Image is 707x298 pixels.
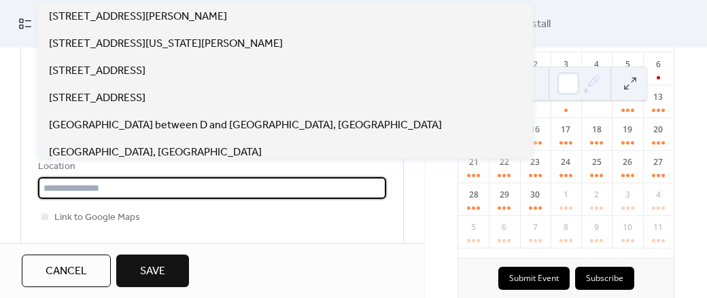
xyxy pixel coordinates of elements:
[652,124,664,136] div: 20
[529,124,541,136] div: 16
[591,124,603,136] div: 18
[621,124,634,136] div: 19
[468,189,480,201] div: 28
[559,189,572,201] div: 1
[49,117,442,134] span: [GEOGRAPHIC_DATA] between D and [GEOGRAPHIC_DATA], [GEOGRAPHIC_DATA]
[591,156,603,168] div: 25
[38,242,147,258] div: Event color
[49,9,227,25] span: [STREET_ADDRESS][PERSON_NAME]
[498,267,570,290] button: Submit Event
[498,189,511,201] div: 29
[529,58,541,71] div: 2
[621,221,634,234] div: 10
[49,90,145,107] span: [STREET_ADDRESS]
[621,156,634,168] div: 26
[49,145,262,161] span: [GEOGRAPHIC_DATA], [GEOGRAPHIC_DATA]
[140,263,165,280] span: Save
[559,58,572,71] div: 3
[529,221,541,234] div: 7
[22,255,111,287] button: Cancel
[523,16,551,33] span: Install
[575,267,634,290] button: Subscribe
[46,263,87,280] span: Cancel
[8,5,98,42] a: My Events
[652,156,664,168] div: 27
[116,255,189,287] button: Save
[38,159,383,175] div: Location
[529,156,541,168] div: 23
[621,189,634,201] div: 3
[591,221,603,234] div: 9
[49,36,283,52] span: [STREET_ADDRESS][US_STATE][PERSON_NAME]
[49,63,145,79] span: [STREET_ADDRESS]
[559,156,572,168] div: 24
[468,156,480,168] div: 21
[559,221,572,234] div: 8
[591,58,603,71] div: 4
[559,124,572,136] div: 17
[529,189,541,201] div: 30
[54,210,140,226] span: Link to Google Maps
[652,189,664,201] div: 4
[591,189,603,201] div: 2
[652,91,664,103] div: 13
[652,58,664,71] div: 6
[498,156,511,168] div: 22
[498,221,511,234] div: 6
[621,58,634,71] div: 5
[468,221,480,234] div: 5
[652,221,664,234] div: 11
